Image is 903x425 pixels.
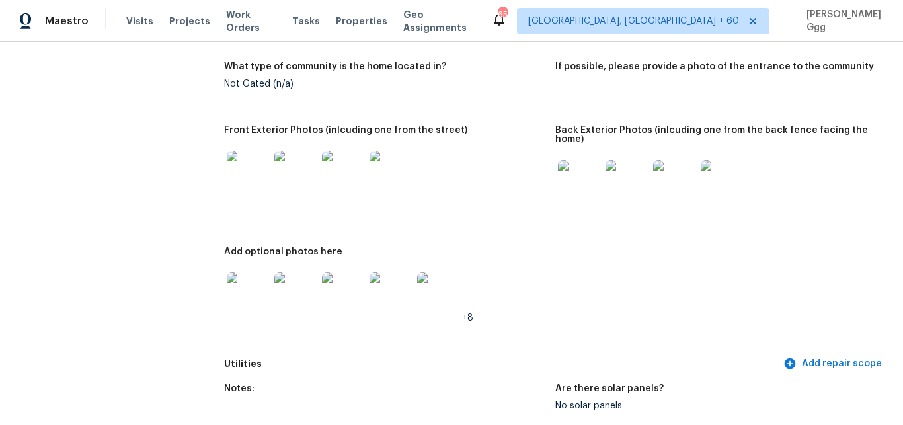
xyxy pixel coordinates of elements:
[126,15,153,28] span: Visits
[528,15,739,28] span: [GEOGRAPHIC_DATA], [GEOGRAPHIC_DATA] + 60
[462,313,473,323] span: +8
[224,357,781,371] h5: Utilities
[336,15,387,28] span: Properties
[498,8,507,21] div: 654
[224,126,467,135] h5: Front Exterior Photos (inlcuding one from the street)
[169,15,210,28] span: Projects
[224,79,545,89] div: Not Gated (n/a)
[801,8,883,34] span: [PERSON_NAME] Ggg
[45,15,89,28] span: Maestro
[226,8,276,34] span: Work Orders
[224,384,255,393] h5: Notes:
[224,247,342,256] h5: Add optional photos here
[403,8,475,34] span: Geo Assignments
[555,126,877,144] h5: Back Exterior Photos (inlcuding one from the back fence facing the home)
[555,62,874,71] h5: If possible, please provide a photo of the entrance to the community
[555,384,664,393] h5: Are there solar panels?
[292,17,320,26] span: Tasks
[224,62,446,71] h5: What type of community is the home located in?
[781,352,887,376] button: Add repair scope
[786,356,882,372] span: Add repair scope
[555,401,877,410] div: No solar panels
